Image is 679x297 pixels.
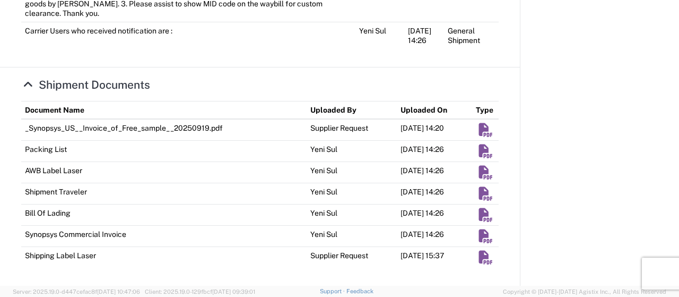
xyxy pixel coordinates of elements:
td: Yeni Sul [307,162,397,183]
em: Download [477,123,494,137]
em: Download [477,145,494,158]
td: [DATE] 14:26 [397,205,472,226]
th: Document Name [21,101,307,120]
td: Carrier Users who received notification are : [21,22,355,49]
td: Synopsys Commercial Invoice [21,226,307,247]
td: Yeni Sul [307,205,397,226]
th: Type [472,101,499,120]
td: Yeni Sul [307,183,397,205]
em: Download [477,208,494,222]
em: Download [477,230,494,243]
span: [DATE] 10:47:06 [97,288,140,295]
td: Supplier Request [307,247,397,268]
td: [DATE] 14:26 [404,22,444,49]
td: Shipment Traveler [21,183,307,205]
span: Copyright © [DATE]-[DATE] Agistix Inc., All Rights Reserved [503,287,666,296]
th: Uploaded On [397,101,472,120]
a: Support [320,288,346,294]
a: Hide Details [21,78,150,91]
td: [DATE] 14:26 [397,162,472,183]
td: Shipping Label Laser [21,247,307,268]
em: Download [477,187,494,200]
td: [DATE] 14:26 [397,226,472,247]
td: Yeni Sul [307,226,397,247]
td: [DATE] 14:26 [397,183,472,205]
span: [DATE] 09:39:01 [212,288,255,295]
td: Yeni Sul [355,22,404,49]
span: Client: 2025.19.0-129fbcf [145,288,255,295]
em: Download [477,251,494,264]
td: Packing List [21,141,307,162]
td: Yeni Sul [307,141,397,162]
span: Server: 2025.19.0-d447cefac8f [13,288,140,295]
td: Bill Of Lading [21,205,307,226]
a: Feedback [346,288,373,294]
td: Supplier Request [307,119,397,141]
td: [DATE] 15:37 [397,247,472,268]
td: [DATE] 14:20 [397,119,472,141]
td: General Shipment [444,22,499,49]
td: [DATE] 14:26 [397,141,472,162]
em: Download [477,166,494,179]
td: AWB Label Laser [21,162,307,183]
th: Uploaded By [307,101,397,120]
table: Shipment Documents [21,101,499,268]
td: _Synopsys_US__Invoice_of_Free_sample__20250919.pdf [21,119,307,141]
